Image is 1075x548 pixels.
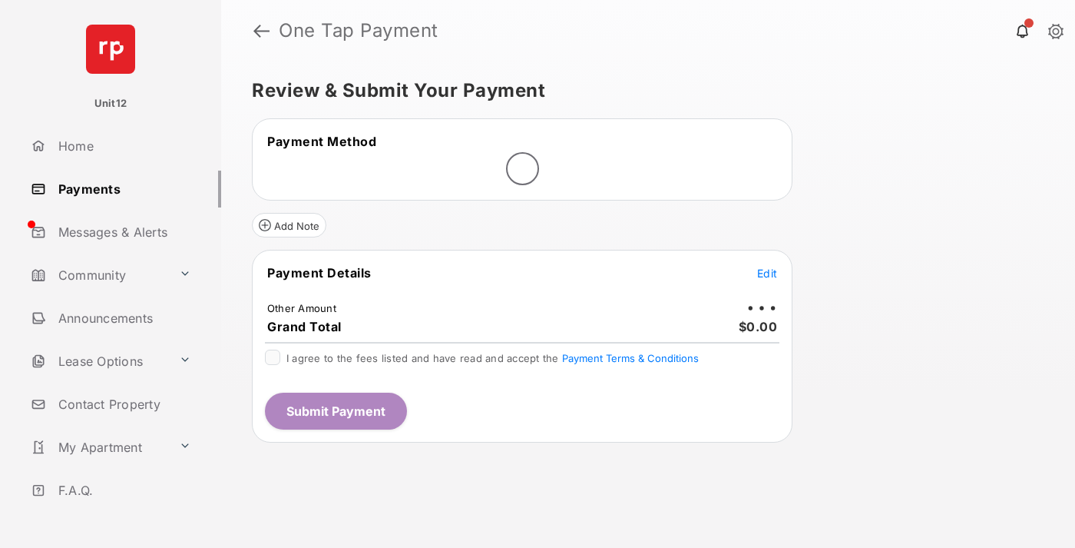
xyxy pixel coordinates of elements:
[86,25,135,74] img: svg+xml;base64,PHN2ZyB4bWxucz0iaHR0cDovL3d3dy53My5vcmcvMjAwMC9zdmciIHdpZHRoPSI2NCIgaGVpZ2h0PSI2NC...
[267,265,372,281] span: Payment Details
[562,352,699,364] button: I agree to the fees listed and have read and accept the
[265,393,407,430] button: Submit Payment
[25,472,221,509] a: F.A.Q.
[252,81,1032,100] h5: Review & Submit Your Payment
[25,214,221,251] a: Messages & Alerts
[286,352,699,364] span: I agree to the fees listed and have read and accept the
[279,22,438,40] strong: One Tap Payment
[267,319,342,334] span: Grand Total
[25,128,221,164] a: Home
[25,386,221,423] a: Contact Property
[25,257,173,294] a: Community
[739,319,778,334] span: $0.00
[25,171,221,208] a: Payments
[757,267,777,280] span: Edit
[266,301,337,315] td: Other Amount
[94,96,127,111] p: Unit12
[757,265,777,281] button: Edit
[25,343,173,380] a: Lease Options
[25,429,173,466] a: My Apartment
[252,213,326,237] button: Add Note
[267,134,376,149] span: Payment Method
[25,300,221,337] a: Announcements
